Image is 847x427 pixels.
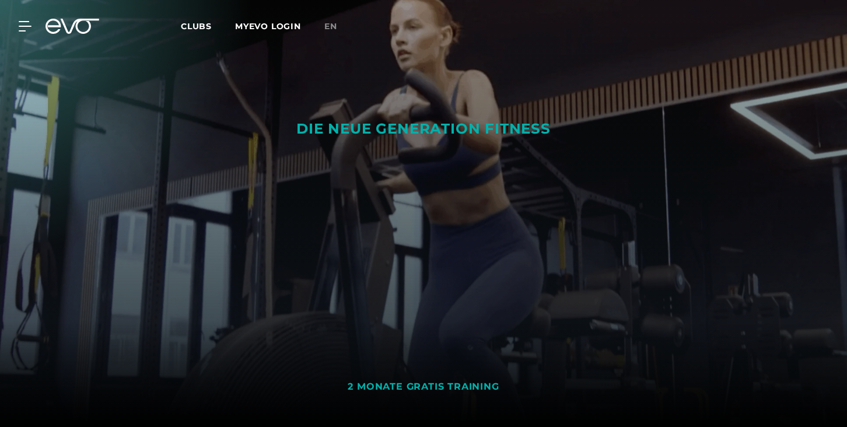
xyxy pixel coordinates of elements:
[223,120,624,138] div: DIE NEUE GENERATION FITNESS
[181,20,235,32] a: Clubs
[324,21,337,32] span: en
[324,20,351,33] a: en
[181,21,212,32] span: Clubs
[348,381,499,393] div: 2 MONATE GRATIS TRAINING
[235,21,301,32] a: MYEVO LOGIN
